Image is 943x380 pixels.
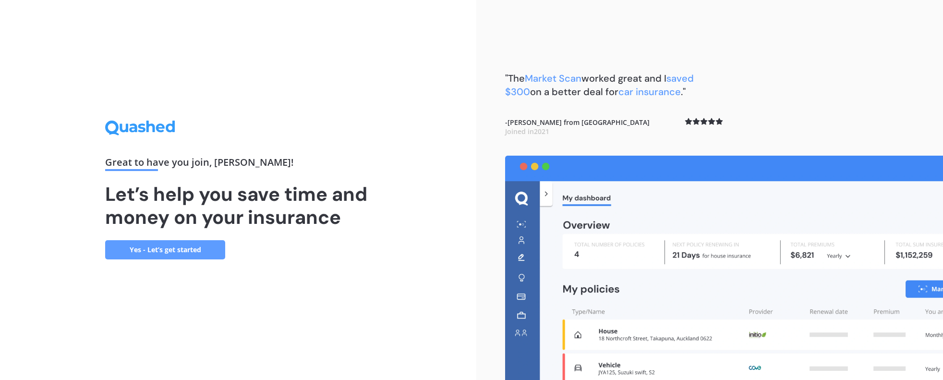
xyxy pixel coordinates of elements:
b: "The worked great and I on a better deal for ." [505,72,694,98]
span: Joined in 2021 [505,127,549,136]
span: Market Scan [525,72,581,85]
span: car insurance [618,86,681,98]
h1: Let’s help you save time and money on your insurance [105,183,371,229]
span: saved $300 [505,72,694,98]
a: Yes - Let’s get started [105,240,225,259]
b: - [PERSON_NAME] from [GEOGRAPHIC_DATA] [505,118,650,136]
div: Great to have you join , [PERSON_NAME] ! [105,158,371,171]
img: dashboard.webp [505,156,943,380]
